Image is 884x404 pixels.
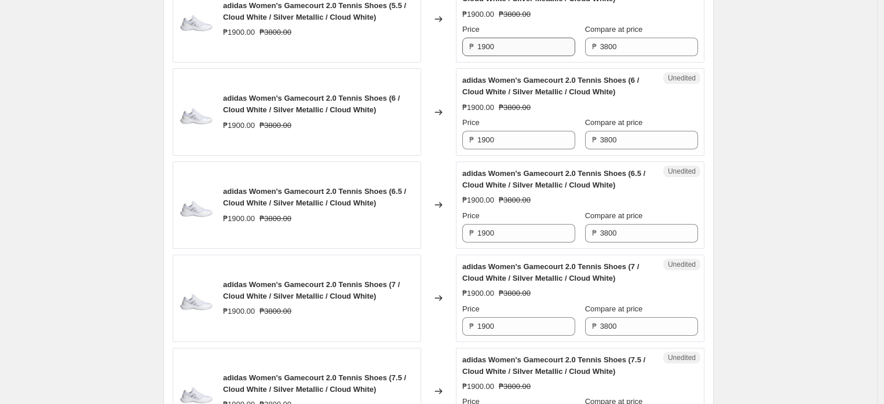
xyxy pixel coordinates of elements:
[469,42,474,51] span: ₱
[179,188,214,222] img: ssph.zone-1682641567-HQ8476-A_80x.jpg
[585,304,643,313] span: Compare at price
[223,213,255,225] div: ₱1900.00
[462,381,494,392] div: ₱1900.00
[499,381,531,392] strike: ₱3800.00
[462,262,639,282] span: adidas Women's Gamecourt 2.0 Tennis Shoes (7 / Cloud White / Silver Metallic / Cloud White)
[668,353,696,362] span: Unedited
[462,25,480,34] span: Price
[223,27,255,38] div: ₱1900.00
[223,280,400,300] span: adidas Women's Gamecourt 2.0 Tennis Shoes (7 / Cloud White / Silver Metallic / Cloud White)
[585,118,643,127] span: Compare at price
[585,211,643,220] span: Compare at price
[592,135,597,144] span: ₱
[260,306,291,317] strike: ₱3800.00
[499,102,531,113] strike: ₱3800.00
[462,118,480,127] span: Price
[668,167,696,176] span: Unedited
[469,135,474,144] span: ₱
[223,306,255,317] div: ₱1900.00
[499,194,531,206] strike: ₱3800.00
[585,25,643,34] span: Compare at price
[668,260,696,269] span: Unedited
[469,322,474,330] span: ₱
[462,9,494,20] div: ₱1900.00
[223,187,406,207] span: adidas Women's Gamecourt 2.0 Tennis Shoes (6.5 / Cloud White / Silver Metallic / Cloud White)
[592,322,597,330] span: ₱
[223,373,406,394] span: adidas Women's Gamecourt 2.0 Tennis Shoes (7.5 / Cloud White / Silver Metallic / Cloud White)
[223,120,255,131] div: ₱1900.00
[462,169,645,189] span: adidas Women's Gamecourt 2.0 Tennis Shoes (6.5 / Cloud White / Silver Metallic / Cloud White)
[462,76,639,96] span: adidas Women's Gamecourt 2.0 Tennis Shoes (6 / Cloud White / Silver Metallic / Cloud White)
[179,95,214,130] img: ssph.zone-1682641567-HQ8476-A_80x.jpg
[260,120,291,131] strike: ₱3800.00
[462,288,494,299] div: ₱1900.00
[223,1,406,21] span: adidas Women's Gamecourt 2.0 Tennis Shoes (5.5 / Cloud White / Silver Metallic / Cloud White)
[260,27,291,38] strike: ₱3800.00
[462,211,480,220] span: Price
[499,288,531,299] strike: ₱3800.00
[592,229,597,237] span: ₱
[223,94,400,114] span: adidas Women's Gamecourt 2.0 Tennis Shoes (6 / Cloud White / Silver Metallic / Cloud White)
[462,102,494,113] div: ₱1900.00
[592,42,597,51] span: ₱
[260,213,291,225] strike: ₱3800.00
[462,355,645,376] span: adidas Women's Gamecourt 2.0 Tennis Shoes (7.5 / Cloud White / Silver Metallic / Cloud White)
[462,304,480,313] span: Price
[462,194,494,206] div: ₱1900.00
[469,229,474,237] span: ₱
[668,74,696,83] span: Unedited
[179,2,214,36] img: ssph.zone-1682641567-HQ8476-A_80x.jpg
[179,281,214,315] img: ssph.zone-1682641567-HQ8476-A_80x.jpg
[499,9,531,20] strike: ₱3800.00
